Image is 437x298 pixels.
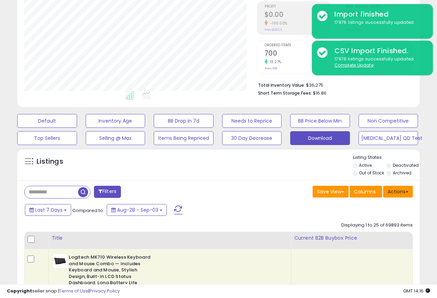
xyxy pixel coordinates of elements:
b: Short Term Storage Fees: [258,90,312,96]
span: Compared to: [72,207,104,214]
label: Out of Stock [359,170,384,176]
label: Deactivated [393,162,419,168]
div: Import finished [329,9,428,19]
u: Complete Update [334,62,373,68]
span: Profit [265,5,331,9]
button: Columns [350,186,382,198]
button: Top Sellers [17,131,77,145]
button: Needs to Reprice [222,114,282,128]
span: Columns [354,188,376,195]
h5: Listings [37,157,63,166]
button: Last 7 Days [25,204,71,216]
button: BB Price Below Min [290,114,350,128]
div: seller snap | | [7,288,120,295]
button: Filters [94,186,121,198]
span: Ordered Items [265,44,331,47]
label: Archived [393,170,411,176]
button: BB Drop in 7d [154,114,213,128]
small: Prev: $28.03 [265,28,282,32]
li: $36,275 [258,80,408,89]
b: Total Inventory Value: [258,82,305,88]
div: 17976 listings successfully updated. [329,19,428,26]
span: $16.86 [313,90,326,96]
button: Save View [313,186,349,198]
a: Terms of Use [59,288,88,294]
small: Prev: 618 [265,66,277,70]
button: Selling @ Max [86,131,145,145]
img: 41N2ZLuRIcL._SL40_.jpg [53,254,67,268]
button: Aug-28 - Sep-03 [107,204,167,216]
label: Active [359,162,372,168]
h2: 700 [265,49,331,59]
small: -100.00% [268,21,287,26]
span: Last 7 Days [35,206,63,213]
p: Listing States: [353,154,420,161]
a: Privacy Policy [89,288,120,294]
button: [MEDICAL_DATA] QD Test [359,131,418,145]
span: Aug-28 - Sep-03 [117,206,158,213]
button: Actions [383,186,413,198]
span: 2025-09-11 14:16 GMT [403,288,430,294]
button: Download [290,131,350,145]
strong: Copyright [7,288,32,294]
button: 30 Day Decrease [222,131,282,145]
h2: $0.00 [265,11,331,20]
button: Items Being Repriced [154,131,213,145]
div: Current B2B Buybox Price [294,234,410,242]
div: CSV Import Finished. [329,46,428,56]
b: Logitech MK710 Wireless Keyboard and Mouse Combo — Includes Keyboard and Mouse, Stylish Design, B... [69,254,153,288]
div: Title [51,234,288,242]
div: Displaying 1 to 25 of 69893 items [341,222,413,229]
button: Non Competitive [359,114,418,128]
div: 17976 listings successfully updated. [329,56,428,69]
small: 13.27% [268,59,282,65]
button: Inventory Age [86,114,145,128]
button: Default [17,114,77,128]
